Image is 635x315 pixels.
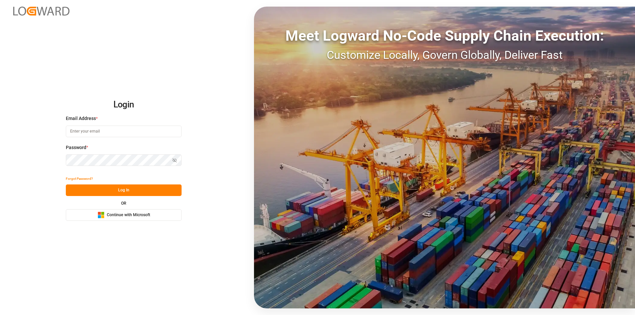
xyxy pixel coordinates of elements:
[254,47,635,63] div: Customize Locally, Govern Globally, Deliver Fast
[66,115,96,122] span: Email Address
[254,25,635,47] div: Meet Logward No-Code Supply Chain Execution:
[107,212,150,218] span: Continue with Microsoft
[66,184,182,196] button: Log In
[13,7,69,16] img: Logward_new_orange.png
[66,126,182,137] input: Enter your email
[66,173,93,184] button: Forgot Password?
[121,201,126,205] small: OR
[66,94,182,115] h2: Login
[66,144,86,151] span: Password
[66,209,182,221] button: Continue with Microsoft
